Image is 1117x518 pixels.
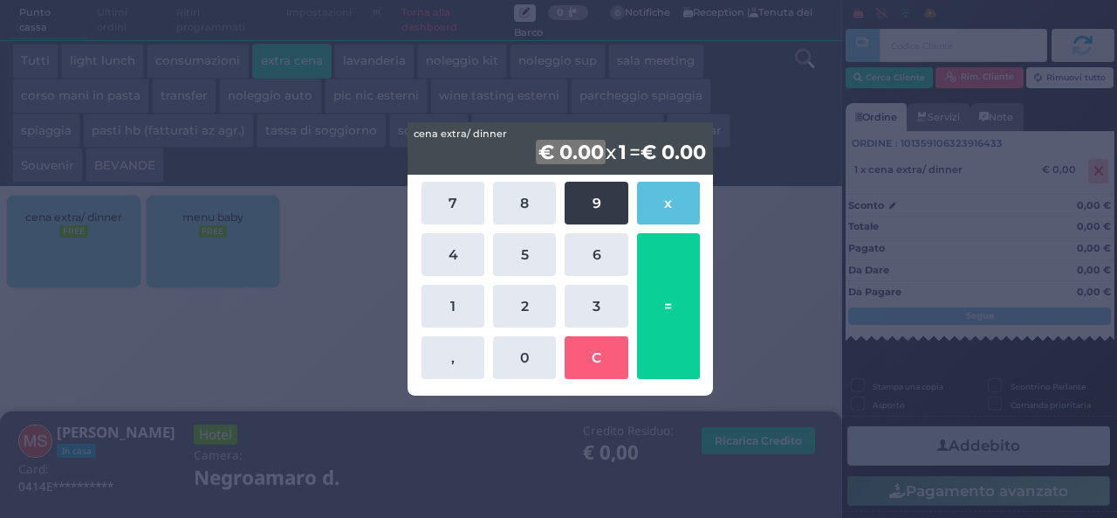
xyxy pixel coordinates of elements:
[493,336,556,379] button: 0
[536,140,606,164] b: € 0.00
[565,182,627,224] button: 9
[493,285,556,328] button: 2
[414,127,507,142] span: cena extra/ dinner
[641,140,706,164] b: € 0.00
[616,140,629,164] b: 1
[493,233,556,276] button: 5
[421,182,484,224] button: 7
[421,336,484,379] button: ,
[421,233,484,276] button: 4
[408,122,713,175] div: x =
[493,182,556,224] button: 8
[565,285,627,328] button: 3
[565,336,627,379] button: C
[637,182,700,224] button: x
[421,285,484,328] button: 1
[637,233,700,379] button: =
[565,233,627,276] button: 6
